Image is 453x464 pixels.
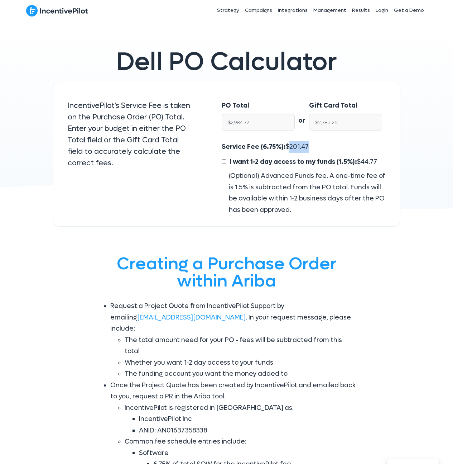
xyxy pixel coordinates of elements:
[361,158,377,166] span: 44.77
[222,100,249,112] label: PO Total
[68,100,193,169] p: IncentivePilot's Service Fee is taken on the Purchase Order (PO) Total. Enter your budget in eith...
[125,368,357,380] li: The funding account you want the money added to
[117,252,337,292] span: Creating a Purchase Order within Ariba
[125,335,357,357] li: The total amount need for your PO - fees will be subtracted from this total
[110,300,357,380] li: Request a Project Quote from IncentivePilot Support by emailing . In your request message, please...
[349,1,373,19] a: Results
[289,143,309,151] span: 201.47
[310,1,349,19] a: Management
[139,425,357,436] li: ANID: AN01637358338
[228,158,377,166] span: $
[275,1,310,19] a: Integrations
[222,141,385,216] div: $
[139,413,357,425] li: IncentivePilot Inc
[125,402,357,436] li: IncentivePilot is registered in [GEOGRAPHIC_DATA] as:
[295,100,309,127] div: or
[309,100,357,112] label: Gift Card Total
[242,1,275,19] a: Campaigns
[116,46,337,78] span: Dell PO Calculator
[165,1,427,19] nav: Header Menu
[137,313,246,322] a: [EMAIL_ADDRESS][DOMAIN_NAME]
[222,170,385,216] div: (Optional) Advanced Funds fee. A one-time fee of is 1.5% is subtracted from the PO total. Funds w...
[222,159,226,164] input: I want 1-2 day access to my funds (1.5%):$44.77
[26,5,88,17] img: IncentivePilot
[125,357,357,369] li: Whether you want 1-2 day access to your funds
[222,143,286,151] span: Service Fee (6.75%):
[391,1,427,19] a: Get a Demo
[214,1,242,19] a: Strategy
[230,158,357,166] span: I want 1-2 day access to my funds (1.5%):
[373,1,391,19] a: Login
